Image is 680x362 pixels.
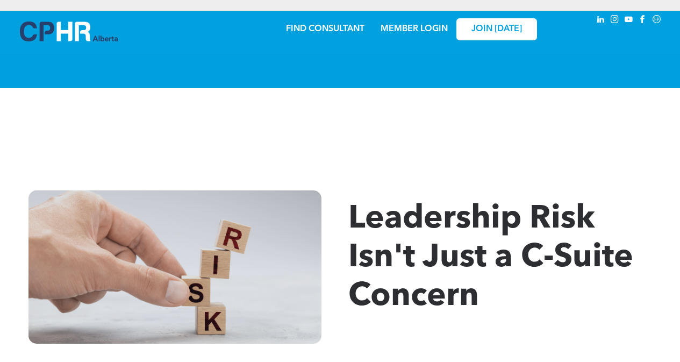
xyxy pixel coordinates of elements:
a: FIND CONSULTANT [286,25,364,33]
a: linkedin [595,13,607,28]
img: A blue and white logo for cp alberta [20,22,118,41]
a: JOIN [DATE] [456,18,537,40]
a: youtube [623,13,635,28]
span: Leadership Risk Isn't Just a C-Suite Concern [348,203,633,313]
span: JOIN [DATE] [471,24,522,34]
a: Social network [651,13,663,28]
a: facebook [637,13,649,28]
a: MEMBER LOGIN [381,25,448,33]
a: instagram [609,13,621,28]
